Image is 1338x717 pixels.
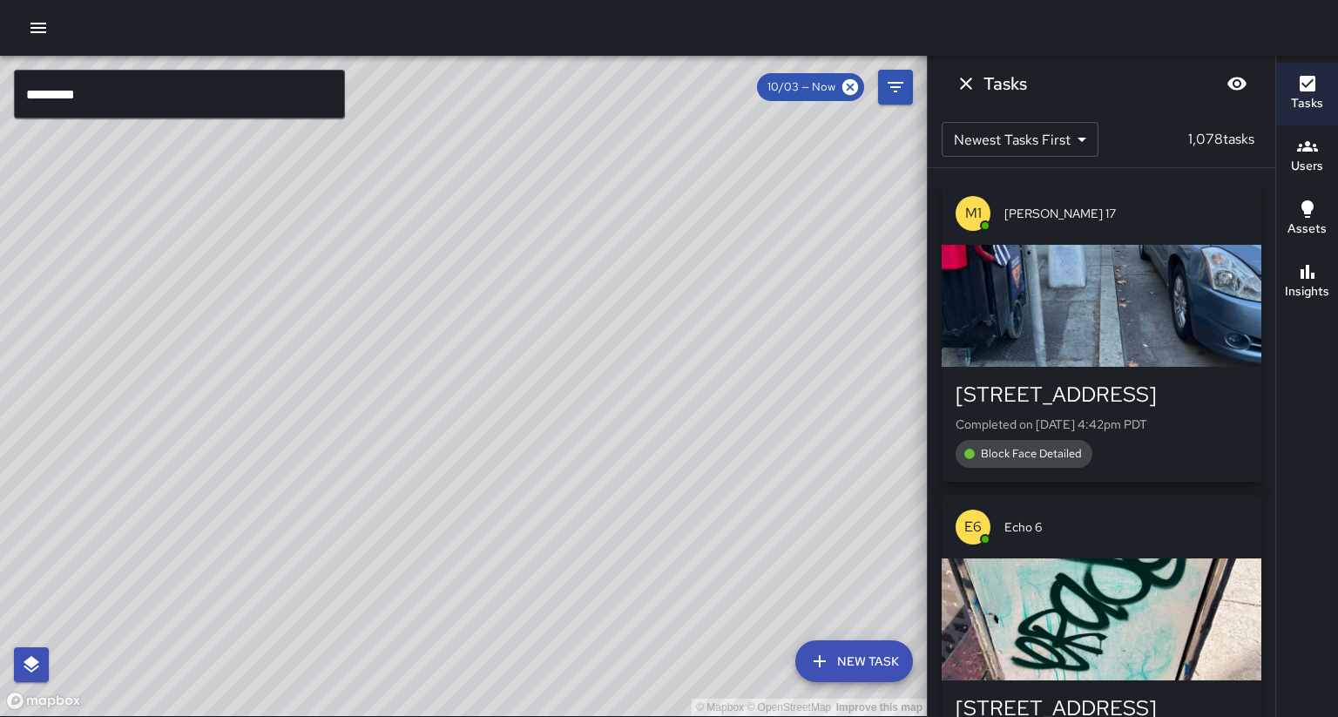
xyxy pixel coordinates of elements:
h6: Tasks [1291,94,1323,113]
h6: Assets [1287,220,1327,239]
button: Tasks [1276,63,1338,125]
span: 10/03 — Now [757,78,846,96]
div: Newest Tasks First [942,122,1098,157]
button: Insights [1276,251,1338,314]
p: 1,078 tasks [1181,129,1261,150]
button: Dismiss [949,66,983,101]
button: M1[PERSON_NAME] 17[STREET_ADDRESS]Completed on [DATE] 4:42pm PDTBlock Face Detailed [942,182,1261,482]
h6: Insights [1285,282,1329,301]
button: New Task [795,640,913,682]
button: Assets [1276,188,1338,251]
div: [STREET_ADDRESS] [956,381,1247,409]
button: Blur [1220,66,1254,101]
span: Echo 6 [1004,518,1247,536]
h6: Tasks [983,70,1027,98]
div: 10/03 — Now [757,73,864,101]
p: M1 [965,203,982,224]
p: E6 [964,517,982,538]
p: Completed on [DATE] 4:42pm PDT [956,416,1247,433]
span: Block Face Detailed [970,445,1092,463]
button: Users [1276,125,1338,188]
h6: Users [1291,157,1323,176]
button: Filters [878,70,913,105]
span: [PERSON_NAME] 17 [1004,205,1247,222]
